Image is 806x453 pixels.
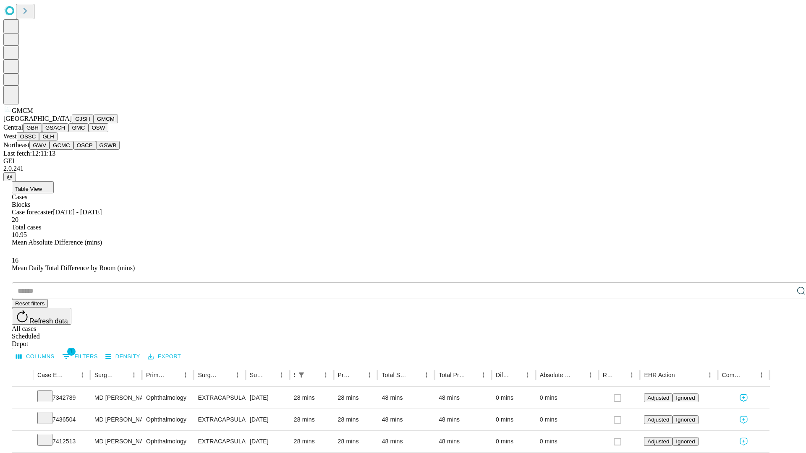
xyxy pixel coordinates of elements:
button: Menu [128,369,140,381]
div: [DATE] [250,409,285,430]
button: Menu [585,369,597,381]
button: GSACH [42,123,68,132]
div: 7412513 [37,431,86,452]
div: EXTRACAPSULAR CATARACT REMOVAL WITH [MEDICAL_DATA] [198,431,241,452]
div: 0 mins [540,387,594,409]
span: Mean Daily Total Difference by Room (mins) [12,264,135,271]
div: [DATE] [250,431,285,452]
button: Menu [76,369,88,381]
div: Surgery Date [250,372,263,378]
button: Menu [626,369,638,381]
button: Adjusted [644,393,673,402]
button: Ignored [673,437,698,446]
button: Menu [704,369,716,381]
button: Sort [168,369,180,381]
button: Menu [180,369,191,381]
button: GMC [68,123,88,132]
div: 7342789 [37,387,86,409]
span: 1 [67,347,76,356]
div: EXTRACAPSULAR CATARACT REMOVAL WITH [MEDICAL_DATA] [198,409,241,430]
div: 0 mins [496,409,531,430]
div: 1 active filter [296,369,307,381]
div: 7436504 [37,409,86,430]
button: Export [146,350,183,363]
button: Menu [320,369,332,381]
div: 28 mins [294,387,330,409]
span: Refresh data [29,318,68,325]
button: GBH [23,123,42,132]
button: Adjusted [644,415,673,424]
button: Table View [12,181,54,193]
button: Sort [409,369,421,381]
div: Surgery Name [198,372,219,378]
div: 28 mins [338,431,374,452]
button: Sort [744,369,756,381]
span: Last fetch: 12:11:13 [3,150,55,157]
button: Sort [676,369,688,381]
div: GEI [3,157,803,165]
button: Menu [364,369,375,381]
div: 48 mins [439,431,487,452]
button: GLH [39,132,57,141]
button: Expand [16,413,29,427]
button: @ [3,172,16,181]
button: Sort [352,369,364,381]
button: Sort [573,369,585,381]
div: MD [PERSON_NAME] [94,409,138,430]
span: Mean Absolute Difference (mins) [12,239,102,246]
button: Menu [276,369,288,381]
div: EXTRACAPSULAR CATARACT REMOVAL WITH [MEDICAL_DATA] [198,387,241,409]
span: [GEOGRAPHIC_DATA] [3,115,72,122]
div: MD [PERSON_NAME] [94,431,138,452]
button: GCMC [50,141,73,150]
button: Density [103,350,142,363]
span: @ [7,174,13,180]
button: Ignored [673,393,698,402]
button: Sort [614,369,626,381]
div: Ophthalmology [146,387,189,409]
div: Scheduled In Room Duration [294,372,295,378]
button: Sort [466,369,478,381]
span: [DATE] - [DATE] [53,208,102,216]
div: 28 mins [294,431,330,452]
div: MD [PERSON_NAME] [94,387,138,409]
button: Menu [756,369,767,381]
div: 2.0.241 [3,165,803,172]
div: 0 mins [496,387,531,409]
span: Ignored [676,417,695,423]
button: Show filters [60,350,100,363]
button: Select columns [14,350,57,363]
div: 48 mins [382,431,430,452]
div: 48 mins [382,387,430,409]
div: Predicted In Room Duration [338,372,351,378]
div: 48 mins [439,387,487,409]
div: 0 mins [540,431,594,452]
button: Sort [116,369,128,381]
div: EHR Action [644,372,675,378]
div: Comments [722,372,743,378]
button: Menu [478,369,489,381]
span: GMCM [12,107,33,114]
div: Resolved in EHR [603,372,614,378]
span: 10.95 [12,231,27,238]
button: Refresh data [12,308,71,325]
button: Menu [232,369,243,381]
div: 28 mins [338,387,374,409]
button: Sort [65,369,76,381]
div: 28 mins [338,409,374,430]
button: Sort [308,369,320,381]
span: Case forecaster [12,208,53,216]
button: OSCP [73,141,96,150]
button: Reset filters [12,299,48,308]
div: Total Scheduled Duration [382,372,408,378]
span: Total cases [12,224,41,231]
button: Expand [16,391,29,406]
div: Total Predicted Duration [439,372,465,378]
div: Ophthalmology [146,431,189,452]
button: GMCM [94,115,118,123]
button: Sort [510,369,522,381]
button: Adjusted [644,437,673,446]
button: Menu [421,369,432,381]
button: OSSC [17,132,39,141]
div: 48 mins [382,409,430,430]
